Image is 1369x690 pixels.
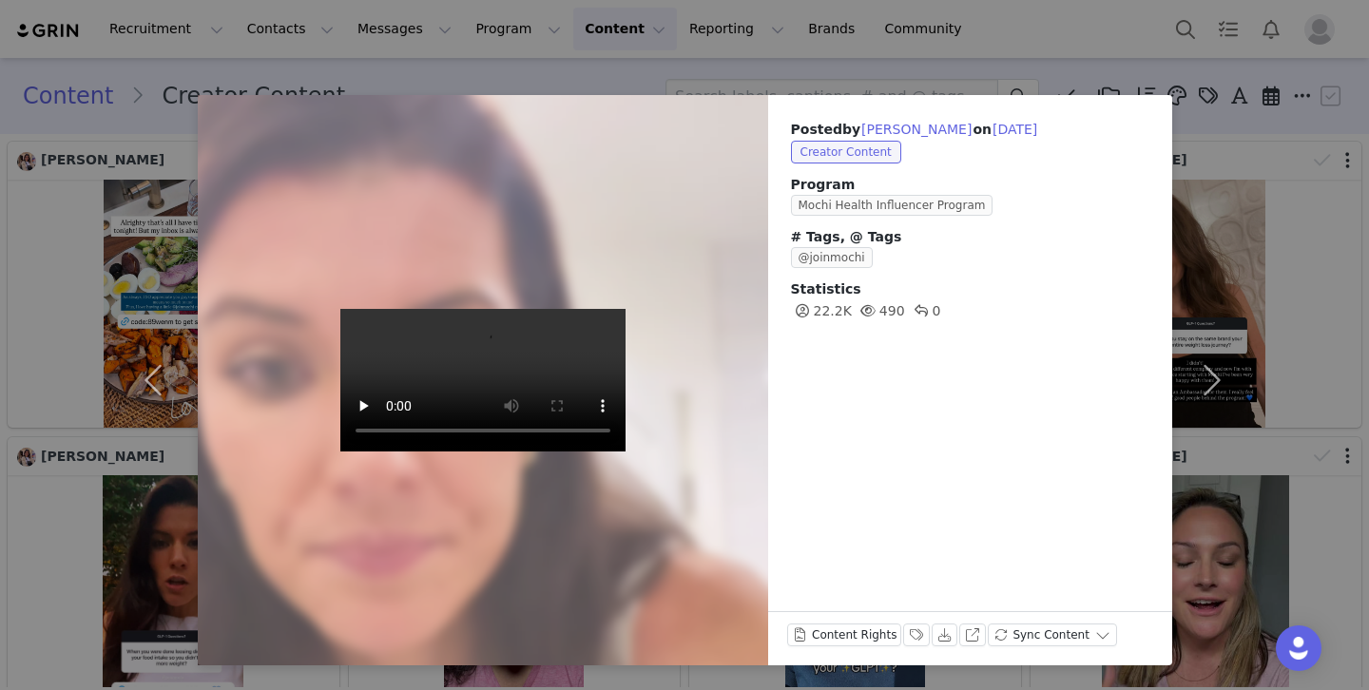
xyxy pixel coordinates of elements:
span: 490 [857,303,905,318]
span: # Tags, @ Tags [791,229,902,244]
div: Open Intercom Messenger [1276,625,1321,671]
span: Creator Content [791,141,901,163]
span: Program [791,175,1149,195]
span: Mochi Health Influencer Program [791,195,993,216]
span: Statistics [791,281,861,297]
button: Content Rights [787,623,902,646]
span: @joinmochi [791,247,873,268]
span: Posted on [791,122,1039,137]
button: [PERSON_NAME] [860,118,973,141]
span: 22.2K [791,303,852,318]
button: [DATE] [992,118,1038,141]
span: 0 [910,303,941,318]
span: by [842,122,973,137]
button: Sync Content [988,623,1117,646]
a: Mochi Health Influencer Program [791,197,1001,212]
